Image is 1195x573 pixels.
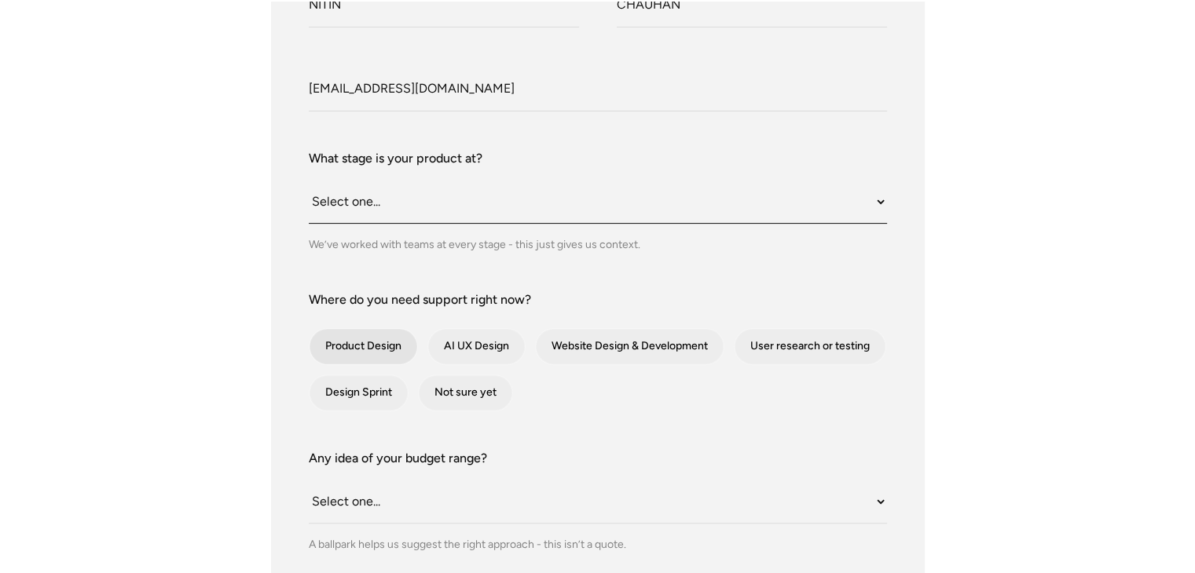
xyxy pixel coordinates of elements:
label: Any idea of your budget range? [309,449,887,468]
div: We’ve worked with teams at every stage - this just gives us context. [309,236,887,253]
label: Where do you need support right now? [309,290,887,309]
input: Work Email [309,68,887,111]
label: What stage is your product at? [309,149,887,168]
div: A ballpark helps us suggest the right approach - this isn’t a quote. [309,536,887,553]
